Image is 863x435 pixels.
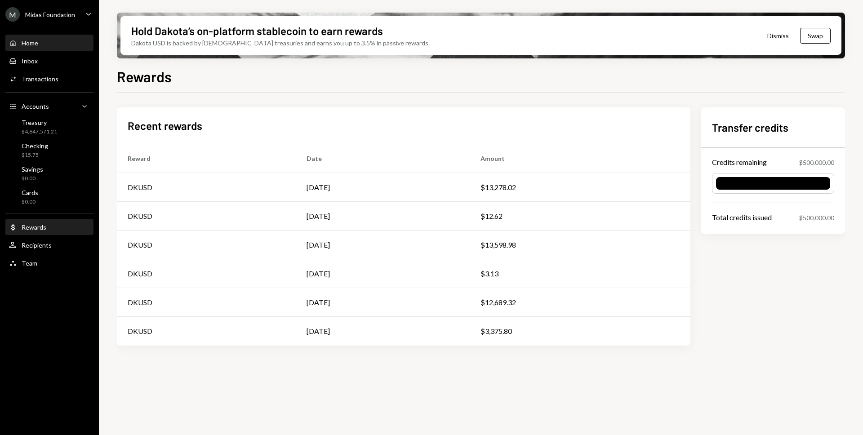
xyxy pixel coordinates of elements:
div: Cards [22,189,38,196]
div: [DATE] [307,211,330,222]
div: $15.75 [22,151,48,159]
a: Treasury$4,647,571.21 [5,116,93,138]
div: Dakota USD is backed by [DEMOGRAPHIC_DATA] treasuries and earns you up to 3.5% in passive rewards. [131,38,430,48]
div: [DATE] [307,297,330,308]
a: Accounts [5,98,93,114]
td: DKUSD [117,202,296,231]
a: Transactions [5,71,93,87]
div: [DATE] [307,240,330,250]
button: Dismiss [756,25,800,46]
div: $500,000.00 [799,213,834,222]
h1: Rewards [117,67,172,85]
th: Amount [470,144,690,173]
th: Date [296,144,470,173]
td: DKUSD [117,259,296,288]
a: Rewards [5,219,93,235]
div: Credits remaining [712,157,767,168]
div: Treasury [22,119,57,126]
td: DKUSD [117,231,296,259]
div: Savings [22,165,43,173]
div: Inbox [22,57,38,65]
td: DKUSD [117,288,296,317]
td: $13,598.98 [470,231,690,259]
td: $13,278.02 [470,173,690,202]
div: Rewards [22,223,46,231]
td: DKUSD [117,173,296,202]
div: [DATE] [307,268,330,279]
td: $3.13 [470,259,690,288]
td: DKUSD [117,317,296,346]
div: $0.00 [22,175,43,182]
a: Recipients [5,237,93,253]
div: Recipients [22,241,52,249]
a: Cards$0.00 [5,186,93,208]
div: [DATE] [307,182,330,193]
div: $500,000.00 [799,158,834,167]
div: M [5,7,20,22]
div: $0.00 [22,198,38,206]
div: Accounts [22,102,49,110]
div: [DATE] [307,326,330,337]
a: Team [5,255,93,271]
h2: Recent rewards [128,118,202,133]
div: Midas Foundation [25,11,75,18]
a: Checking$15.75 [5,139,93,161]
div: Transactions [22,75,58,83]
div: $4,647,571.21 [22,128,57,136]
a: Inbox [5,53,93,69]
a: Home [5,35,93,51]
td: $12.62 [470,202,690,231]
div: Home [22,39,38,47]
th: Reward [117,144,296,173]
div: Hold Dakota’s on-platform stablecoin to earn rewards [131,23,383,38]
div: Total credits issued [712,212,772,223]
div: Team [22,259,37,267]
td: $3,375.80 [470,317,690,346]
h2: Transfer credits [712,120,834,135]
button: Swap [800,28,831,44]
td: $12,689.32 [470,288,690,317]
a: Savings$0.00 [5,163,93,184]
div: Checking [22,142,48,150]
